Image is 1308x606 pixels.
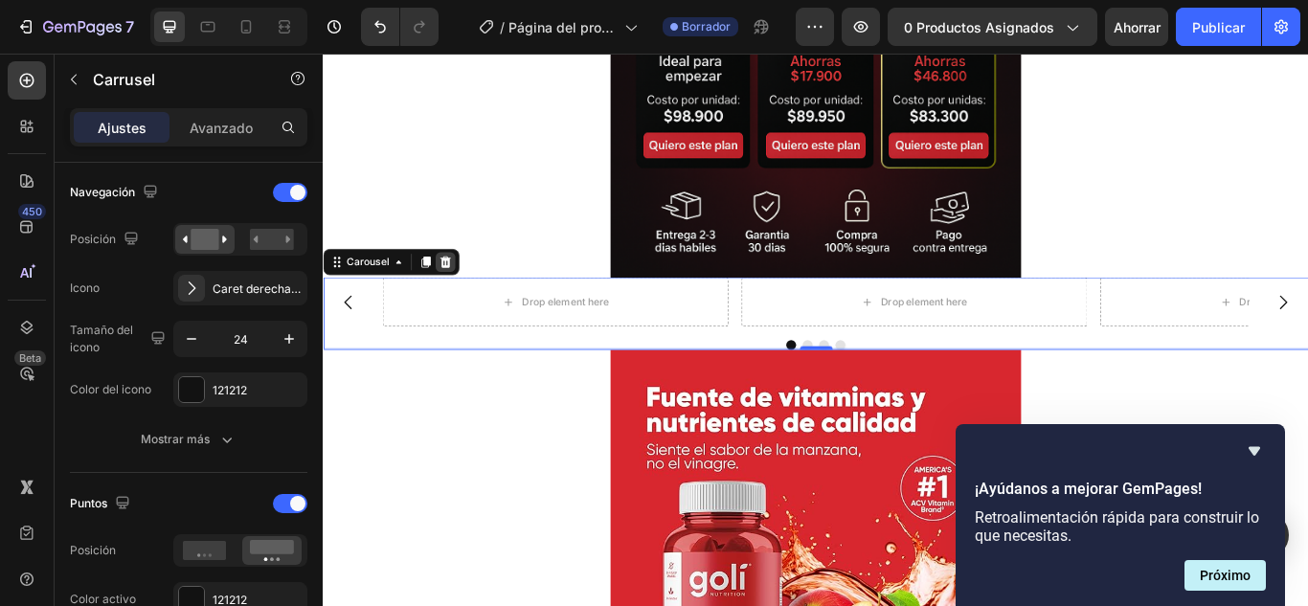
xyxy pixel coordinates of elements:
[213,281,333,296] font: Caret derecha regular
[70,496,107,510] font: Puntos
[98,120,147,136] font: Ajustes
[904,19,1054,35] font: 0 productos asignados
[361,8,439,46] div: Deshacer/Rehacer
[1068,282,1169,298] div: Drop element here
[975,478,1266,501] h2: ¡Ayúdanos a mejorar GemPages!
[70,422,307,457] button: Mostrar más
[1176,8,1261,46] button: Publicar
[1105,8,1168,46] button: Ahorrar
[975,480,1202,498] font: ¡Ayúdanos a mejorar GemPages!
[70,185,135,199] font: Navegación
[500,19,505,35] font: /
[1184,560,1266,591] button: Siguiente pregunta
[93,68,256,91] p: Carrusel
[70,543,116,557] font: Posición
[323,54,1308,606] iframe: Área de diseño
[19,351,41,365] font: Beta
[141,432,210,446] font: Mostrar más
[559,334,571,346] button: Dot
[888,8,1097,46] button: 0 productos asignados
[70,592,136,606] font: Color activo
[1114,19,1161,35] font: Ahorrar
[598,334,609,346] button: Dot
[1200,568,1251,583] font: Próximo
[682,19,731,34] font: Borrador
[8,8,143,46] button: 7
[508,19,615,96] font: Página del producto - 26 de septiembre, 10:24:05
[70,232,116,246] font: Posición
[1093,263,1146,317] button: Carousel Next Arrow
[125,17,134,36] font: 7
[578,334,590,346] button: Dot
[213,383,247,397] font: 121212
[70,281,100,295] font: Icono
[190,120,253,136] font: Avanzado
[93,70,155,89] font: Carrusel
[24,235,80,252] div: Carousel
[975,508,1259,545] font: Retroalimentación rápida para construir lo que necesitas.
[70,323,133,354] font: Tamaño del icono
[975,439,1266,591] div: ¡Ayúdanos a mejorar GemPages!
[1243,439,1266,462] button: Ocultar encuesta
[70,382,151,396] font: Color del icono
[22,205,42,218] font: 450
[540,334,552,346] button: Dot
[649,282,751,298] div: Drop element here
[1192,19,1245,35] font: Publicar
